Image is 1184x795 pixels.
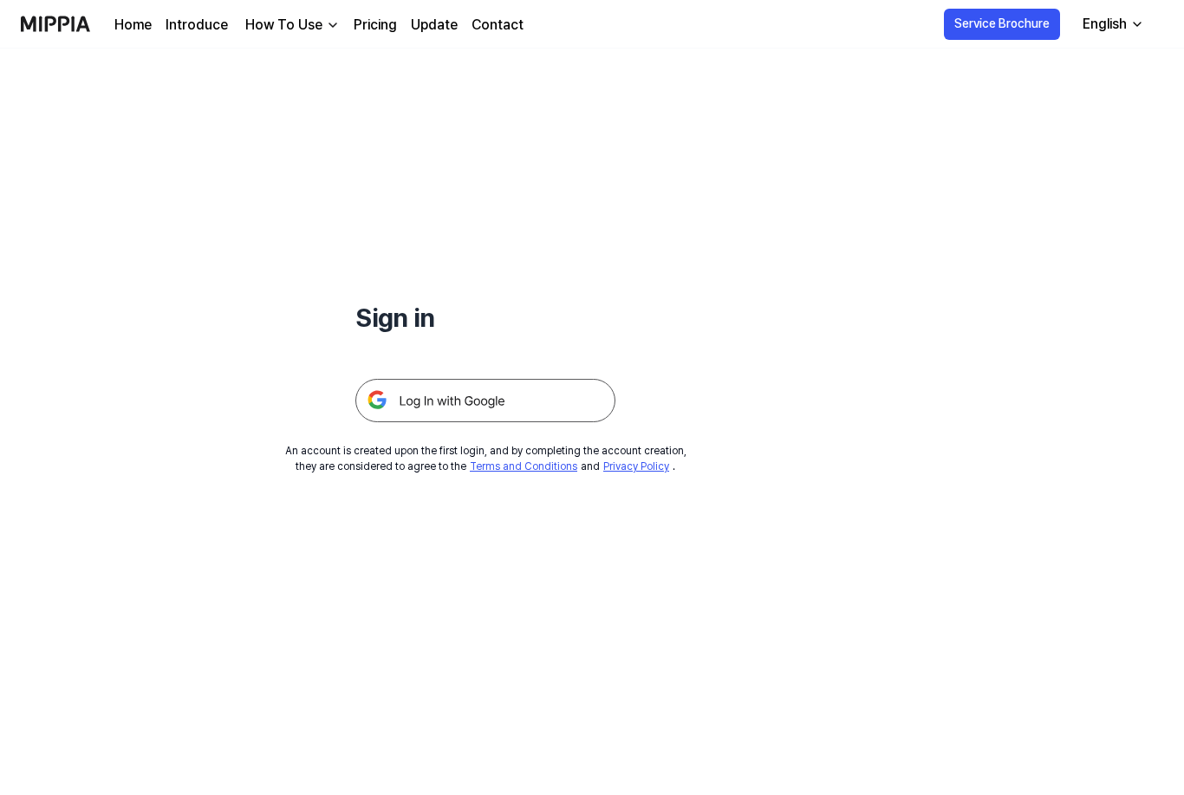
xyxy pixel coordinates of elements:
[472,15,524,36] a: Contact
[166,15,228,36] a: Introduce
[114,15,152,36] a: Home
[285,443,686,474] div: An account is created upon the first login, and by completing the account creation, they are cons...
[355,379,615,422] img: 구글 로그인 버튼
[354,15,397,36] a: Pricing
[242,15,326,36] div: How To Use
[944,9,1060,40] button: Service Brochure
[470,460,577,472] a: Terms and Conditions
[326,18,340,32] img: down
[1069,7,1155,42] button: English
[355,298,615,337] h1: Sign in
[1079,14,1130,35] div: English
[603,460,669,472] a: Privacy Policy
[242,15,340,36] button: How To Use
[411,15,458,36] a: Update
